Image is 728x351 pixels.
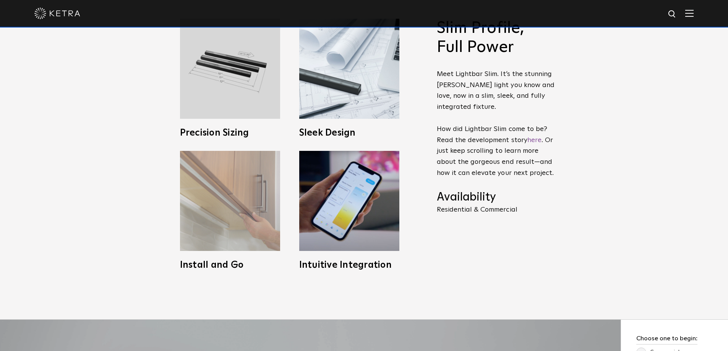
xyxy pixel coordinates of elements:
p: Meet Lightbar Slim. It’s the stunning [PERSON_NAME] light you know and love, now in a slim, sleek... [437,69,555,179]
img: search icon [668,10,677,19]
h3: Precision Sizing [180,128,280,137]
img: Hamburger%20Nav.svg [685,10,694,17]
img: ketra-logo-2019-white [34,8,80,19]
h3: Choose one to begin: [636,335,697,345]
h2: Slim Profile, Full Power [437,19,555,57]
img: LS0_Easy_Install [180,151,280,251]
h3: Sleek Design [299,128,399,137]
p: Residential & Commercial [437,206,555,213]
h4: Availability [437,190,555,205]
img: L30_SlimProfile [299,19,399,119]
img: L30_SystemIntegration [299,151,399,251]
h3: Intuitive Integration [299,260,399,270]
a: here [527,137,542,144]
img: L30_Custom_Length_Black-2 [180,19,280,119]
h3: Install and Go [180,260,280,270]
